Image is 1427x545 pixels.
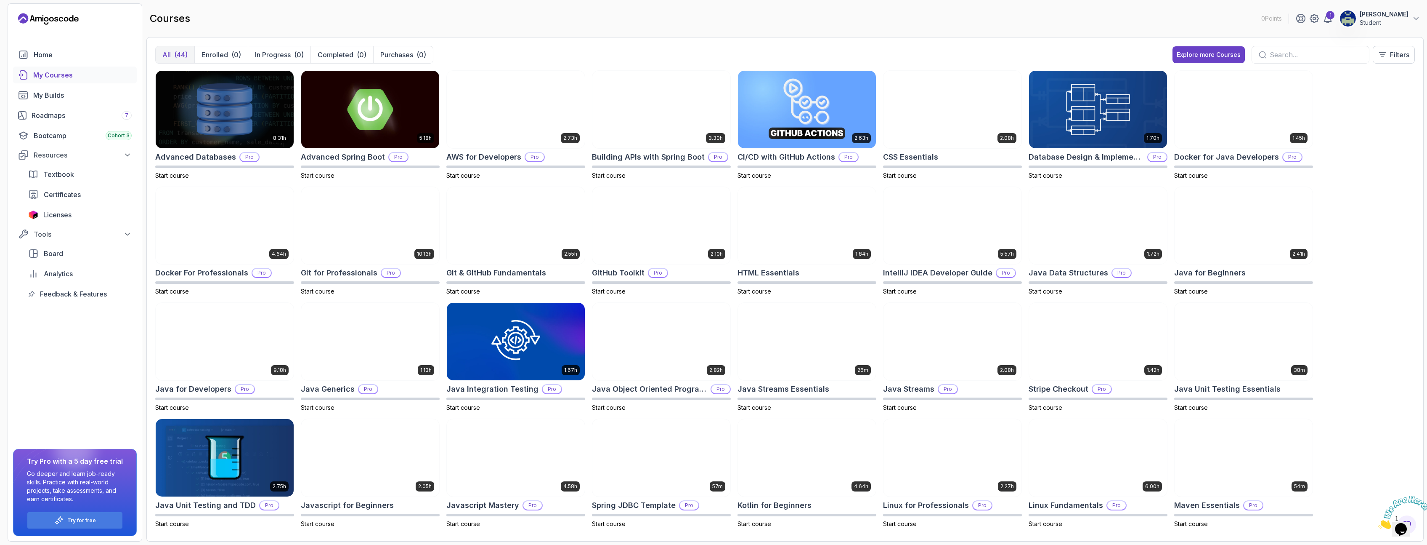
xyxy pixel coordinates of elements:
img: Docker For Professionals card [156,187,294,264]
p: Filters [1390,50,1409,60]
img: CSS Essentials card [883,71,1021,148]
a: licenses [23,206,137,223]
img: Spring JDBC Template card [592,419,730,497]
p: 1.13h [420,367,432,374]
img: jetbrains icon [28,211,38,219]
span: Board [44,248,63,259]
p: Pro [523,501,542,510]
p: Pro [1283,153,1302,161]
span: Start course [155,172,189,179]
img: Java Streams Essentials card [738,303,876,380]
p: Pro [382,269,400,277]
p: 3.30h [708,135,723,142]
span: Start course [592,404,626,411]
h2: Git & GitHub Fundamentals [446,267,546,279]
button: Resources [13,147,137,163]
span: Start course [883,172,917,179]
p: Purchases [380,50,413,60]
img: Javascript for Beginners card [301,419,439,497]
p: Pro [973,501,992,510]
p: Pro [240,153,259,161]
img: Advanced Spring Boot card [301,71,439,148]
div: Resources [34,150,132,160]
span: Start course [1174,404,1208,411]
button: In Progress(0) [248,46,310,63]
img: Stripe Checkout card [1029,303,1167,380]
span: Start course [883,288,917,295]
a: feedback [23,286,137,302]
p: Pro [680,501,698,510]
h2: Javascript Mastery [446,500,519,511]
p: [PERSON_NAME] [1360,10,1408,19]
span: Start course [592,172,626,179]
img: Maven Essentials card [1175,419,1313,497]
span: Licenses [43,210,72,220]
span: Start course [301,288,334,295]
h2: Database Design & Implementation [1029,151,1144,163]
img: Git & GitHub Fundamentals card [447,187,585,264]
p: 2.55h [564,251,577,257]
div: (44) [174,50,188,60]
span: Start course [446,520,480,527]
p: 0 Points [1261,14,1282,23]
h2: Javascript for Beginners [301,500,394,511]
h2: Java Streams [883,383,934,395]
h2: GitHub Toolkit [592,267,645,279]
div: My Courses [33,70,132,80]
h2: Linux for Professionals [883,500,969,511]
p: Go deeper and learn job-ready skills. Practice with real-world projects, take assessments, and ea... [27,470,123,503]
span: Start course [737,404,771,411]
span: 7 [125,112,128,119]
img: Java Object Oriented Programming card [592,303,730,380]
p: 2.41h [1292,251,1305,257]
p: Pro [709,153,727,161]
span: Start course [737,288,771,295]
span: Start course [155,404,189,411]
div: (0) [231,50,241,60]
img: AWS for Developers card [447,71,585,148]
img: HTML Essentials card [738,187,876,264]
p: Pro [1107,501,1126,510]
h2: Git for Professionals [301,267,377,279]
span: Textbook [43,169,74,179]
p: Enrolled [202,50,228,60]
p: 1.70h [1146,135,1159,142]
p: 4.64h [854,483,868,490]
span: Start course [1174,520,1208,527]
p: Pro [236,385,254,393]
p: Pro [939,385,957,393]
div: Roadmaps [32,110,132,120]
img: Advanced Databases card [156,71,294,148]
p: 2.75h [273,483,286,490]
p: Pro [1112,269,1131,277]
a: bootcamp [13,127,137,144]
img: IntelliJ IDEA Developer Guide card [883,187,1021,264]
p: 57m [712,483,723,490]
p: 5.18h [419,135,432,142]
p: 9.18h [273,367,286,374]
p: Pro [389,153,408,161]
img: Java for Developers card [156,303,294,380]
button: Purchases(0) [373,46,433,63]
a: roadmaps [13,107,137,124]
p: 1.45h [1292,135,1305,142]
div: (0) [294,50,304,60]
span: Start course [446,404,480,411]
h2: CI/CD with GitHub Actions [737,151,835,163]
div: (0) [416,50,426,60]
p: Pro [260,501,279,510]
span: 1 [3,3,7,11]
p: 2.82h [709,367,723,374]
p: Pro [525,153,544,161]
p: 26m [857,367,868,374]
h2: courses [150,12,190,25]
img: Linux Fundamentals card [1029,419,1167,497]
h2: Maven Essentials [1174,500,1240,511]
h2: Advanced Spring Boot [301,151,385,163]
img: GitHub Toolkit card [592,187,730,264]
img: Chat attention grabber [3,3,56,37]
span: Start course [301,520,334,527]
span: Start course [1029,288,1062,295]
p: 1.67h [564,367,577,374]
